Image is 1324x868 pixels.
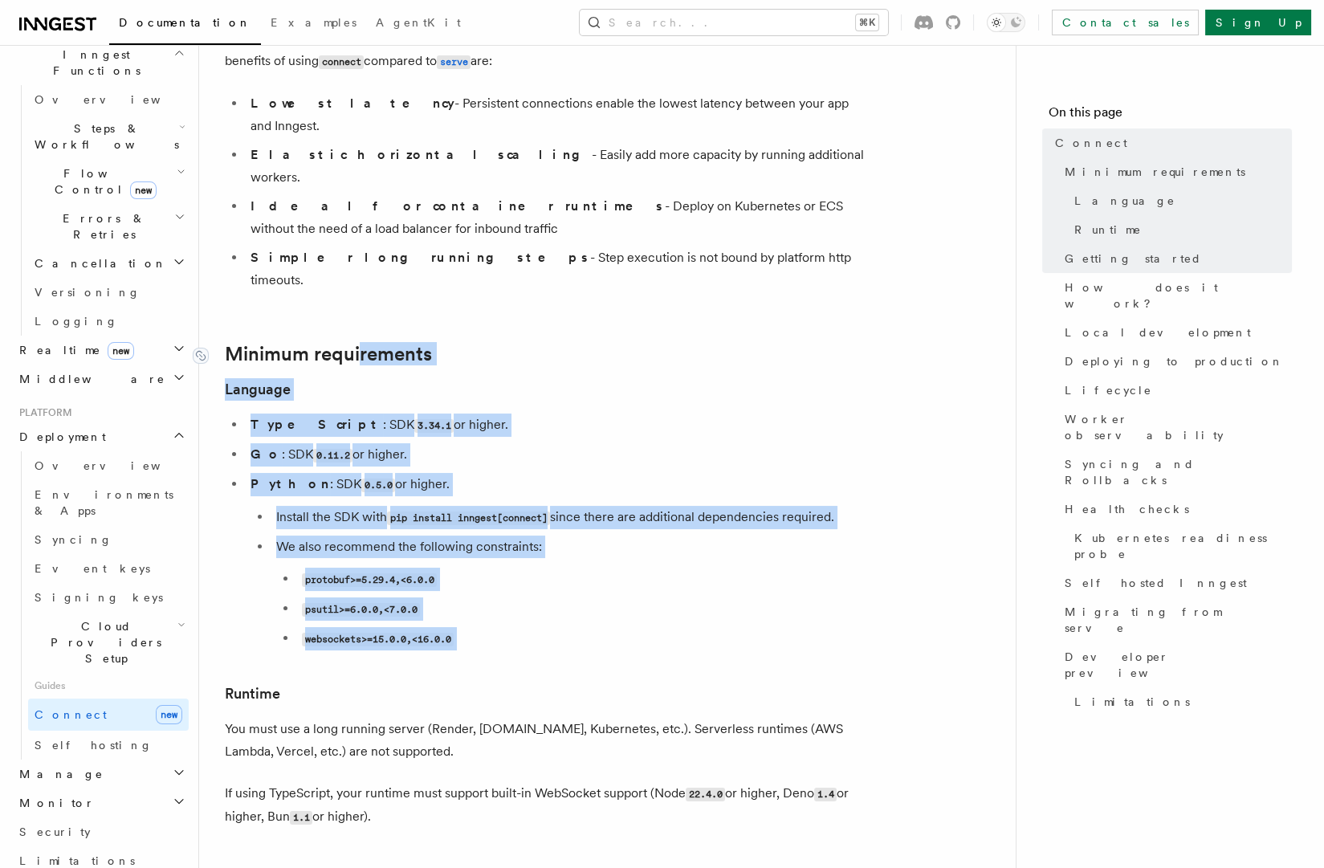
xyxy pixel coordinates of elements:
a: Deploying to production [1058,347,1292,376]
span: Getting started [1065,251,1202,267]
strong: Simpler long running steps [251,250,590,265]
code: 0.5.0 [361,479,395,492]
span: Kubernetes readiness probe [1074,530,1292,562]
div: Deployment [13,451,189,760]
span: Signing keys [35,591,163,604]
span: Steps & Workflows [28,120,179,153]
span: Versioning [35,286,141,299]
button: Inngest Functions [13,40,189,85]
span: How does it work? [1065,279,1292,312]
span: Language [1074,193,1175,209]
a: Language [1068,186,1292,215]
a: Health checks [1058,495,1292,524]
a: Getting started [1058,244,1292,273]
span: Deployment [13,429,106,445]
span: Syncing [35,533,112,546]
a: Sign Up [1205,10,1311,35]
code: 22.4.0 [686,788,725,801]
span: Runtime [1074,222,1142,238]
span: Cancellation [28,255,167,271]
span: Lifecycle [1065,382,1152,398]
a: Minimum requirements [1058,157,1292,186]
p: If using TypeScript, your runtime must support built-in WebSocket support (Node or higher, Deno o... [225,782,867,829]
a: Examples [261,5,366,43]
span: Health checks [1065,501,1189,517]
li: We also recommend the following constraints: [271,536,867,650]
h4: On this page [1049,103,1292,128]
code: 0.11.2 [313,449,352,463]
span: Middleware [13,371,165,387]
strong: TypeScript [251,417,383,432]
span: Connect [1055,135,1127,151]
span: Environments & Apps [35,488,173,517]
li: - Easily add more capacity by running additional workers. [246,144,867,189]
strong: Ideal for container runtimes [251,198,665,214]
a: Security [13,817,189,846]
li: Install the SDK with since there are additional dependencies required. [271,506,867,529]
button: Search...⌘K [580,10,888,35]
span: Logging [35,315,118,328]
span: Syncing and Rollbacks [1065,456,1292,488]
code: 3.34.1 [414,419,454,433]
code: psutil>=6.0.0,<7.0.0 [302,603,420,617]
strong: Go [251,446,282,462]
span: Overview [35,459,200,472]
button: Deployment [13,422,189,451]
a: Signing keys [28,583,189,612]
a: Developer preview [1058,642,1292,687]
code: serve [437,55,471,69]
button: Toggle dark mode [987,13,1025,32]
code: 1.4 [814,788,837,801]
li: - Persistent connections enable the lowest latency between your app and Inngest. [246,92,867,137]
span: Minimum requirements [1065,164,1245,180]
li: - Deploy on Kubernetes or ECS without the need of a load balancer for inbound traffic [246,195,867,240]
a: Local development [1058,318,1292,347]
span: Flow Control [28,165,177,198]
span: Realtime [13,342,134,358]
button: Flow Controlnew [28,159,189,204]
a: Documentation [109,5,261,45]
strong: Lowest latency [251,96,454,111]
a: Overview [28,85,189,114]
span: Migrating from serve [1065,604,1292,636]
code: websockets>=15.0.0,<16.0.0 [302,633,454,646]
a: Runtime [1068,215,1292,244]
span: Security [19,825,91,838]
button: Errors & Retries [28,204,189,249]
button: Cloud Providers Setup [28,612,189,673]
a: Lifecycle [1058,376,1292,405]
span: Documentation [119,16,251,29]
code: protobuf>=5.29.4,<6.0.0 [302,573,437,587]
a: Runtime [225,683,280,705]
a: Syncing [28,525,189,554]
span: Limitations [1074,694,1190,710]
span: Developer preview [1065,649,1292,681]
span: Deploying to production [1065,353,1284,369]
a: Kubernetes readiness probe [1068,524,1292,568]
button: Realtimenew [13,336,189,365]
span: new [108,342,134,360]
a: Migrating from serve [1058,597,1292,642]
strong: Elastic horizontal scaling [251,147,592,162]
button: Manage [13,760,189,789]
a: Limitations [1068,687,1292,716]
span: Errors & Retries [28,210,174,242]
a: Environments & Apps [28,480,189,525]
div: Inngest Functions [13,85,189,336]
li: - Step execution is not bound by platform http timeouts. [246,247,867,291]
a: Worker observability [1058,405,1292,450]
span: Guides [28,673,189,699]
span: new [130,181,157,199]
a: Connect [1049,128,1292,157]
span: Connect [35,708,107,721]
span: Local development [1065,324,1251,340]
p: You must use a long running server (Render, [DOMAIN_NAME], Kubernetes, etc.). Serverless runtimes... [225,718,867,763]
span: Event keys [35,562,150,575]
code: pip install inngest[connect] [387,511,550,525]
li: : SDK or higher. [246,414,867,437]
span: new [156,705,182,724]
strong: Python [251,476,330,491]
span: Monitor [13,795,95,811]
a: Event keys [28,554,189,583]
a: Connectnew [28,699,189,731]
